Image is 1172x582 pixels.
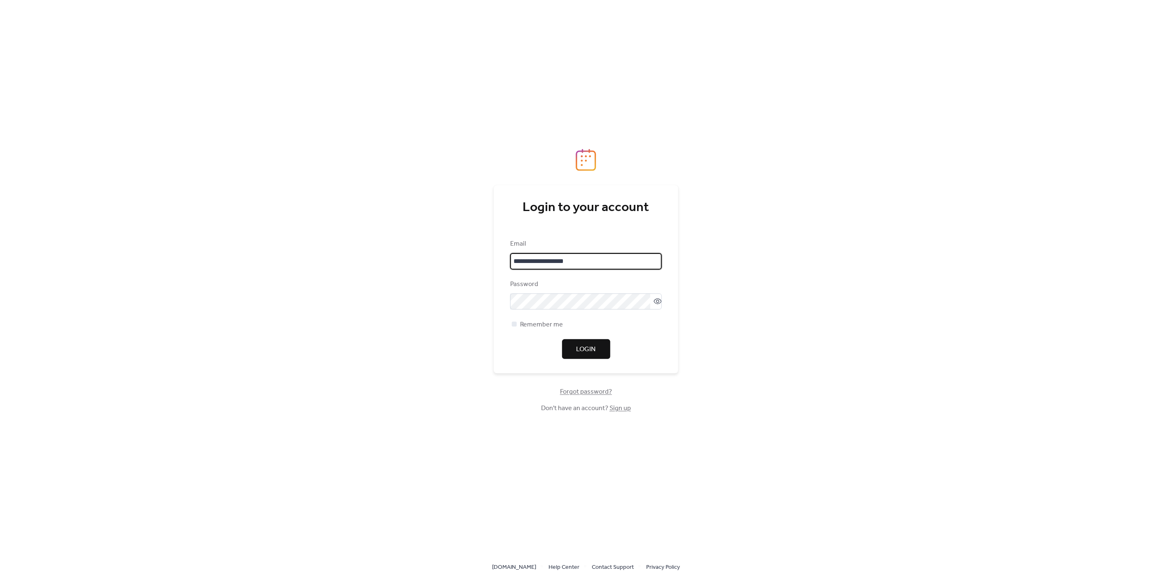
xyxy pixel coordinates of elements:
[548,562,579,572] a: Help Center
[520,320,563,330] span: Remember me
[609,402,631,415] a: Sign up
[560,387,612,397] span: Forgot password?
[562,339,610,359] button: Login
[592,562,634,572] a: Contact Support
[510,239,660,249] div: Email
[541,404,631,413] span: Don't have an account?
[492,562,536,572] a: [DOMAIN_NAME]
[646,562,680,572] a: Privacy Policy
[577,345,596,354] span: Login
[576,149,596,171] img: logo
[510,279,660,289] div: Password
[510,199,662,216] div: Login to your account
[560,390,612,394] a: Forgot password?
